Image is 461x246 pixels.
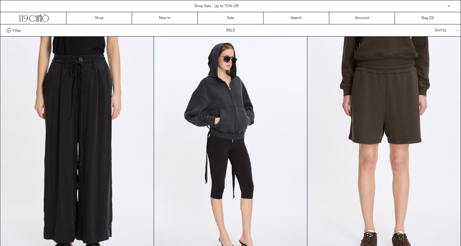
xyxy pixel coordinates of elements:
[430,16,433,21] span: 0
[198,12,264,24] a: Sale
[13,28,21,33] span: Filter
[430,15,434,21] span: )
[395,12,461,24] a: Bag ()
[264,12,329,24] a: Search
[194,4,238,9] a: Shop Sale - Up to 70% Off
[329,12,395,24] a: Account
[66,12,132,24] a: Shop
[132,12,198,24] a: New In
[398,24,454,36] div: Sort by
